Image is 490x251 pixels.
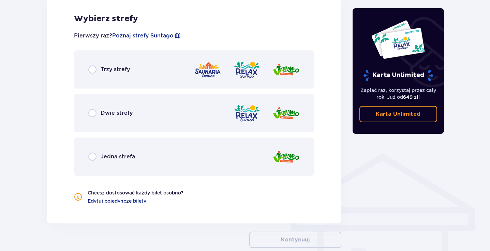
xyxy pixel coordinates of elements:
[359,106,437,122] a: Karta Unlimited
[272,104,300,123] img: Jamango
[194,60,221,79] img: Saunaria
[112,32,174,40] a: Poznaj strefy Suntago
[88,198,146,204] a: Edytuj pojedyncze bilety
[281,236,310,244] p: Kontynuuj
[359,87,437,100] p: Zapłać raz, korzystaj przez cały rok. Już od !
[101,109,133,117] span: Dwie strefy
[272,147,300,167] img: Jamango
[101,153,135,160] span: Jedna strefa
[371,20,425,59] img: Dwie karty całoroczne do Suntago z napisem 'UNLIMITED RELAX', na białym tle z tropikalnymi liśćmi...
[363,69,434,81] p: Karta Unlimited
[272,60,300,79] img: Jamango
[101,66,130,73] span: Trzy strefy
[376,110,420,118] p: Karta Unlimited
[88,189,183,196] p: Chcesz dostosować każdy bilet osobno?
[233,60,261,79] img: Relax
[74,32,181,40] p: Pierwszy raz?
[233,104,261,123] img: Relax
[74,14,314,24] h2: Wybierz strefy
[249,232,341,248] button: Kontynuuj
[403,94,418,100] span: 649 zł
